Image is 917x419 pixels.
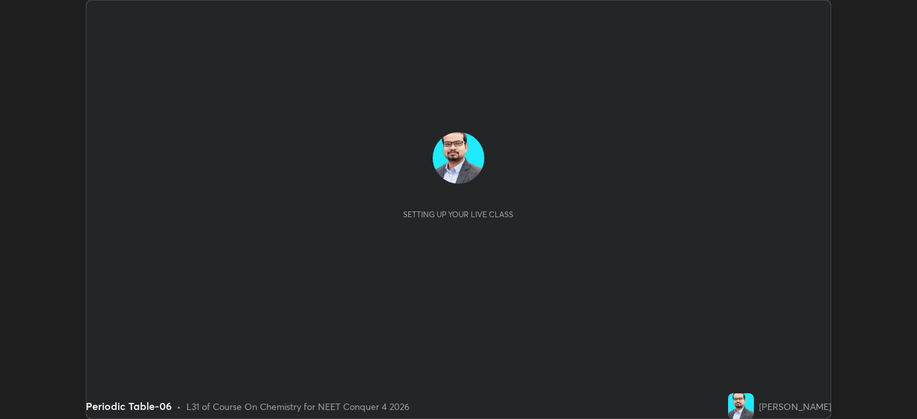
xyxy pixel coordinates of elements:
div: Setting up your live class [403,209,513,219]
img: 575f463803b64d1597248aa6fa768815.jpg [728,393,754,419]
div: L31 of Course On Chemistry for NEET Conquer 4 2026 [186,400,409,413]
img: 575f463803b64d1597248aa6fa768815.jpg [433,132,484,184]
div: [PERSON_NAME] [759,400,831,413]
div: • [177,400,181,413]
div: Periodic Table-06 [86,398,172,414]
